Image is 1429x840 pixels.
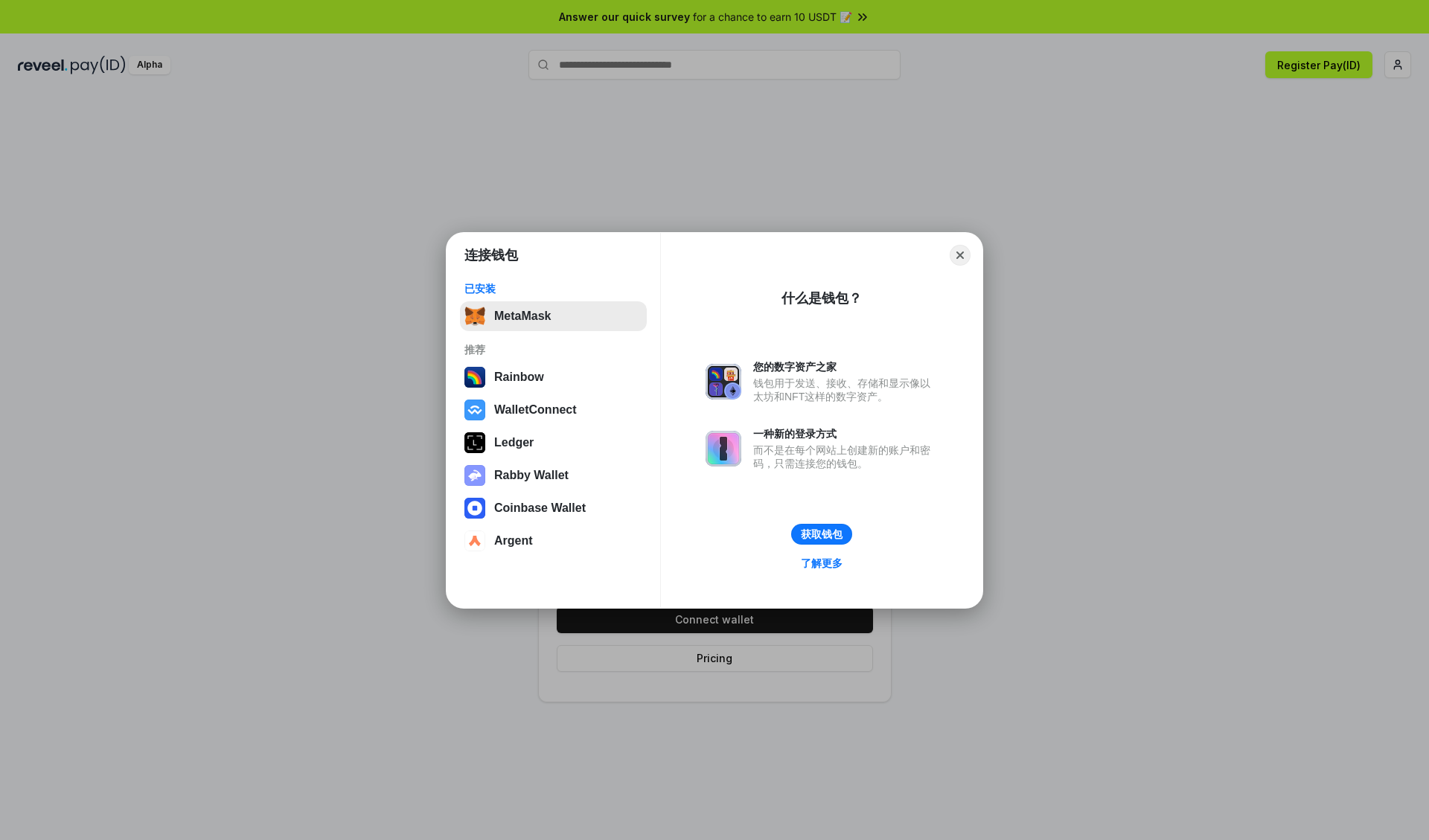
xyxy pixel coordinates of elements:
[464,343,642,356] div: 推荐
[494,501,586,515] div: Coinbase Wallet
[464,282,642,295] div: 已安装
[706,364,741,400] img: svg+xml,%3Csvg%20xmlns%3D%22http%3A%2F%2Fwww.w3.org%2F2000%2Fsvg%22%20fill%3D%22none%22%20viewBox...
[460,395,647,425] button: WalletConnect
[460,493,647,523] button: Coinbase Wallet
[464,465,485,486] img: svg+xml,%3Csvg%20xmlns%3D%22http%3A%2F%2Fwww.w3.org%2F2000%2Fsvg%22%20fill%3D%22none%22%20viewBox...
[494,403,577,417] div: WalletConnect
[460,362,647,392] button: Rainbow
[464,530,485,551] img: svg+xml,%3Csvg%20width%3D%2228%22%20height%3D%2228%22%20viewBox%3D%220%200%2028%2028%22%20fill%3D...
[494,534,533,548] div: Argent
[460,301,647,331] button: MetaMask
[464,432,485,453] img: svg+xml,%3Csvg%20xmlns%3D%22http%3A%2F%2Fwww.w3.org%2F2000%2Fsvg%22%20width%3D%2228%22%20height%3...
[950,245,971,266] button: Close
[753,360,938,373] div: 您的数字资产之家
[494,469,569,482] div: Rabby Wallet
[460,461,647,490] button: Rabby Wallet
[464,306,485,327] img: svg+xml,%3Csvg%20fill%3D%22none%22%20height%3D%2233%22%20viewBox%3D%220%200%2035%2033%22%20width%...
[801,557,843,570] div: 了解更多
[464,246,518,264] h1: 连接钱包
[753,427,938,440] div: 一种新的登录方式
[494,371,544,384] div: Rainbow
[753,376,938,403] div: 钱包用于发送、接收、存储和显示像以太坊和NFT这样的数字资产。
[792,554,851,573] a: 了解更多
[464,400,485,420] img: svg+xml,%3Csvg%20width%3D%2228%22%20height%3D%2228%22%20viewBox%3D%220%200%2028%2028%22%20fill%3D...
[464,498,485,519] img: svg+xml,%3Csvg%20width%3D%2228%22%20height%3D%2228%22%20viewBox%3D%220%200%2028%2028%22%20fill%3D...
[460,428,647,458] button: Ledger
[464,367,485,388] img: svg+xml,%3Csvg%20width%3D%22120%22%20height%3D%22120%22%20viewBox%3D%220%200%20120%20120%22%20fil...
[460,526,647,556] button: Argent
[801,528,843,541] div: 获取钱包
[494,436,534,449] div: Ledger
[781,289,862,307] div: 什么是钱包？
[753,443,938,470] div: 而不是在每个网站上创建新的账户和密码，只需连接您的钱包。
[791,524,852,545] button: 获取钱包
[494,310,551,323] div: MetaMask
[706,431,741,467] img: svg+xml,%3Csvg%20xmlns%3D%22http%3A%2F%2Fwww.w3.org%2F2000%2Fsvg%22%20fill%3D%22none%22%20viewBox...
